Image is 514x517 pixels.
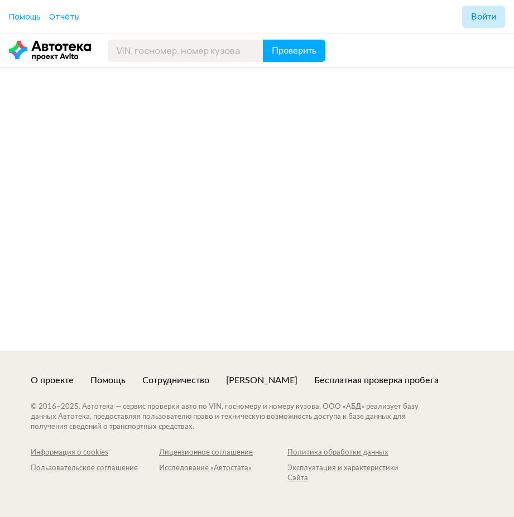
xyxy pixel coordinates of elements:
[287,463,416,484] a: Эксплуатация и характеристики Сайта
[159,463,287,473] div: Исследование «Автостата»
[31,463,159,473] div: Пользовательское соглашение
[108,40,263,62] input: VIN, госномер, номер кузова
[462,6,505,28] button: Войти
[159,448,287,458] a: Лицензионное соглашение
[314,374,439,386] a: Бесплатная проверка пробега
[471,12,496,21] span: Войти
[272,46,316,55] span: Проверить
[226,374,297,386] a: [PERSON_NAME]
[287,448,416,458] a: Политика обработки данных
[49,11,80,22] a: Отчёты
[263,40,325,62] button: Проверить
[31,374,74,386] a: О проекте
[31,448,159,458] a: Информация о cookies
[9,11,41,22] a: Помощь
[159,463,287,484] a: Исследование «Автостата»
[142,374,209,386] a: Сотрудничество
[90,374,126,386] a: Помощь
[31,402,441,432] div: © 2016– 2025 . Автотека — сервис проверки авто по VIN, госномеру и номеру кузова. ООО «АБД» реали...
[31,463,159,484] a: Пользовательское соглашение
